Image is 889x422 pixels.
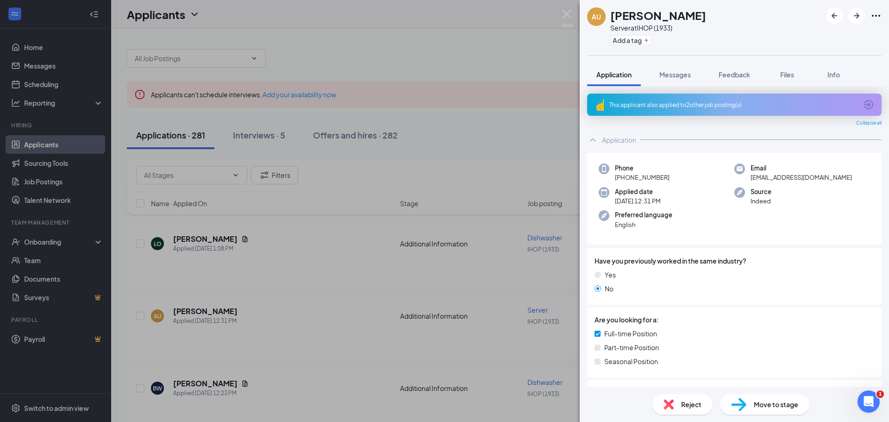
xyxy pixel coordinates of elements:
[681,399,701,409] span: Reject
[827,70,840,79] span: Info
[870,10,882,21] svg: Ellipses
[851,10,862,21] svg: ArrowRight
[604,328,657,339] span: Full-time Position
[605,270,616,280] span: Yes
[848,7,865,24] button: ArrowRight
[596,70,632,79] span: Application
[858,391,880,413] iframe: Intercom live chat
[829,10,840,21] svg: ArrowLeftNew
[719,70,750,79] span: Feedback
[605,283,614,294] span: No
[615,196,661,206] span: [DATE] 12:31 PM
[592,12,601,21] div: AU
[595,256,746,266] span: Have you previously worked in the same industry?
[876,391,884,398] span: 1
[751,187,771,196] span: Source
[751,173,852,182] span: [EMAIL_ADDRESS][DOMAIN_NAME]
[826,7,843,24] button: ArrowLeftNew
[602,135,636,145] div: Application
[587,134,598,145] svg: ChevronUp
[615,210,672,220] span: Preferred language
[604,342,659,353] span: Part-time Position
[751,196,771,206] span: Indeed
[610,7,706,23] h1: [PERSON_NAME]
[659,70,691,79] span: Messages
[609,101,858,109] div: This applicant also applied to 2 other job posting(s)
[780,70,794,79] span: Files
[610,35,651,45] button: PlusAdd a tag
[595,315,659,325] span: Are you looking for a:
[754,399,798,409] span: Move to stage
[863,99,874,110] svg: ArrowCircle
[751,164,852,173] span: Email
[615,220,672,229] span: English
[615,173,670,182] span: [PHONE_NUMBER]
[644,38,649,43] svg: Plus
[615,164,670,173] span: Phone
[615,187,661,196] span: Applied date
[610,23,706,32] div: Server at IHOP (1933)
[604,356,658,366] span: Seasonal Position
[856,120,882,127] span: Collapse all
